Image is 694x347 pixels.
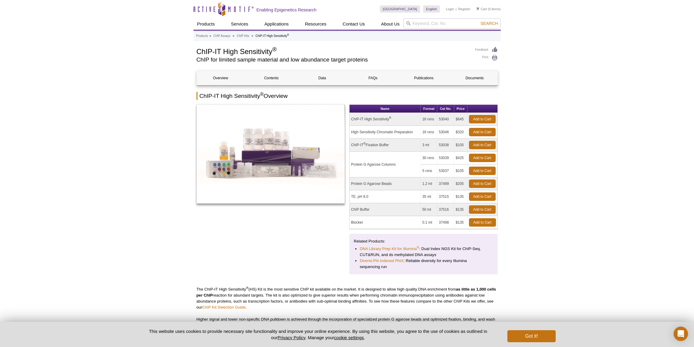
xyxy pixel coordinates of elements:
[197,47,469,56] h1: ChIP-IT High Sensitivity
[454,190,467,203] td: $135
[248,71,295,85] a: Contents
[437,164,454,177] td: 53037
[209,34,211,38] li: »
[197,71,245,85] a: Overview
[469,192,496,201] a: Add to Cart
[360,246,419,252] a: DNA Library Prep Kit for Illumina®
[272,46,277,53] sup: ®
[287,33,289,36] sup: ®
[469,205,496,214] a: Add to Cart
[400,71,448,85] a: Publications
[421,105,437,113] th: Format
[417,246,419,249] sup: ®
[421,164,437,177] td: 5 rxns
[350,105,421,113] th: Name
[469,128,496,136] a: Add to Cart
[421,190,437,203] td: 35 ml
[451,71,498,85] a: Documents
[350,126,421,139] td: High Sensitivity Chromatin Preparation
[197,104,345,204] img: ChIP-IT High Sensitivity Kit
[674,327,688,341] div: Open Intercom Messenger
[251,34,253,38] li: »
[363,142,365,145] sup: ®
[197,92,498,100] h2: ChIP-IT High Sensitivity Overview
[421,113,437,126] td: 16 rxns
[202,305,246,309] a: ChIP Kit Selection Guide
[377,18,403,30] a: About Us
[257,7,317,13] h2: Enabling Epigenetics Research
[437,126,454,139] td: 53046
[475,55,498,61] a: Print
[350,177,421,190] td: Protein G Agarose Beads
[339,18,368,30] a: Contact Us
[469,154,496,162] a: Add to Cart
[233,34,235,38] li: »
[301,18,330,30] a: Resources
[476,5,501,13] li: (0 items)
[349,71,397,85] a: FAQs
[298,71,346,85] a: Data
[454,164,467,177] td: $105
[261,18,292,30] a: Applications
[421,203,437,216] td: 50 ml
[446,7,454,11] a: Login
[469,115,496,123] a: Add to Cart
[197,286,498,310] p: The ChIP-IT High Sensitivity (HS) Kit is the most sensitive ChIP kit available on the market. It ...
[389,116,391,119] sup: ®
[350,152,421,177] td: Protein G Agarose Columns
[454,152,467,164] td: $425
[197,57,469,62] h2: ChIP for limited sample material and low abundance target proteins
[437,139,454,152] td: 53038
[454,177,467,190] td: $205
[437,216,454,229] td: 37498
[350,113,421,126] td: ChIP-IT High Sensitivity
[260,92,264,97] sup: ®
[437,105,454,113] th: Cat No.
[479,21,500,26] button: Search
[421,126,437,139] td: 16 rxns
[454,105,467,113] th: Price
[476,7,487,11] a: Cart
[227,18,252,30] a: Services
[278,335,305,340] a: Privacy Policy
[194,18,218,30] a: Products
[237,33,249,39] a: ChIP Kits
[139,328,498,341] p: This website uses cookies to provide necessary site functionality and improve your online experie...
[421,152,437,164] td: 30 rxns
[354,238,493,244] p: Related Products:
[421,216,437,229] td: 0.1 ml
[403,18,501,29] input: Keyword, Cat. No.
[437,177,454,190] td: 37499
[480,21,498,26] span: Search
[246,286,248,290] sup: ®
[454,139,467,152] td: $105
[475,47,498,53] a: Feedback
[213,33,230,39] a: ChIP Assays
[437,113,454,126] td: 53040
[423,5,440,13] a: English
[454,216,467,229] td: $135
[350,216,421,229] td: Blocker
[334,335,364,340] button: cookie settings
[469,218,496,227] a: Add to Cart
[350,190,421,203] td: TE, pH 8.0
[360,246,487,258] li: : Dual Index NGS Kit for ChIP-Seq, CUT&RUN, and ds methylated DNA assays
[458,7,470,11] a: Register
[456,5,457,13] li: |
[476,7,479,10] img: Your Cart
[380,5,420,13] a: [GEOGRAPHIC_DATA]
[360,258,404,264] a: Diversi-Phi Indexed PhiX
[469,167,496,175] a: Add to Cart
[437,190,454,203] td: 37515
[469,180,496,188] a: Add to Cart
[196,33,208,39] a: Products
[197,316,498,334] p: Higher signal and lower non-specific DNA pulldown is achieved through the incorporation of specia...
[469,141,496,149] a: Add to Cart
[256,34,289,38] li: ChIP-IT High Sensitivity
[360,258,487,270] li: : Reliable diversity for every Illumina sequencing run
[507,330,555,342] button: Got it!
[350,203,421,216] td: ChIP Buffer
[454,126,467,139] td: $320
[421,139,437,152] td: 3 ml
[454,203,467,216] td: $135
